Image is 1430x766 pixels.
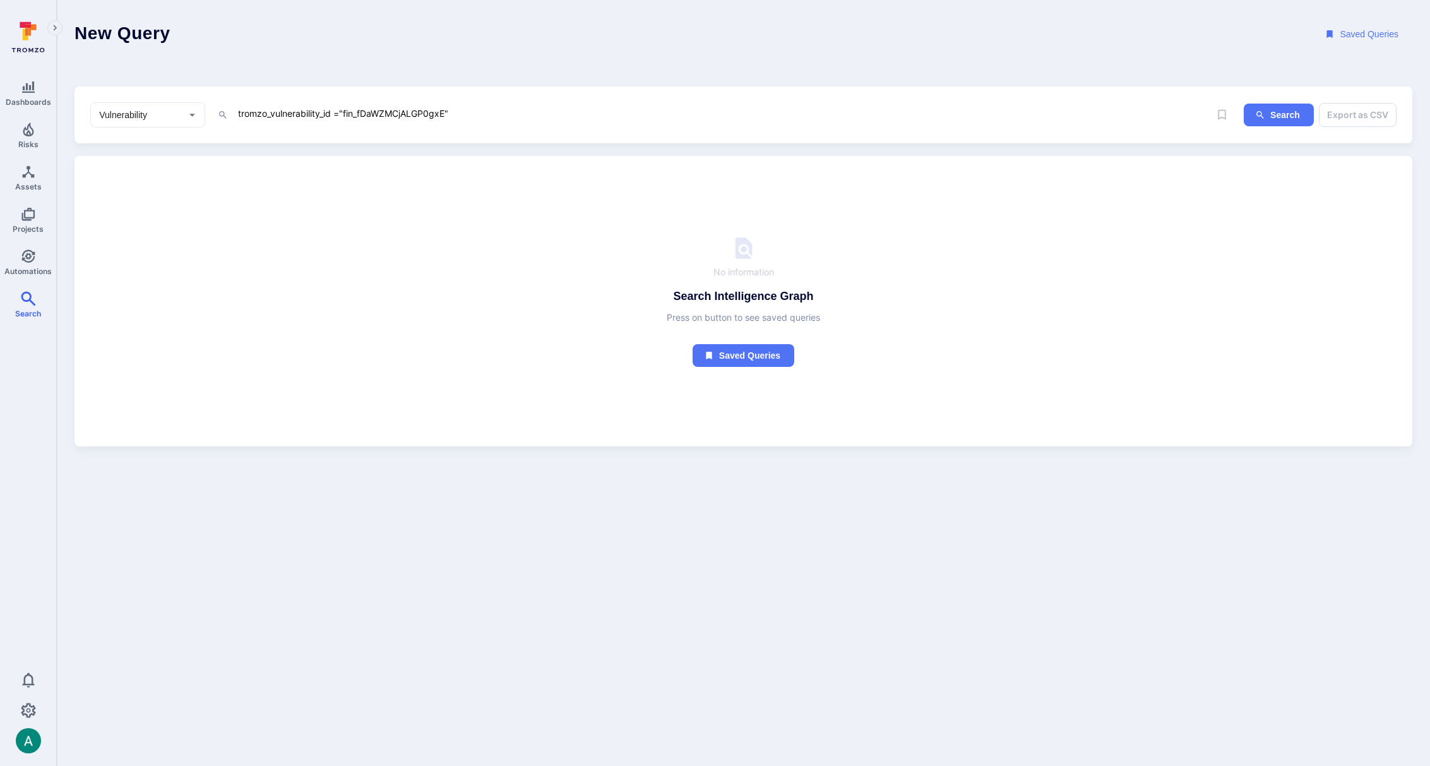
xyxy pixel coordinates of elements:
[13,224,44,234] span: Projects
[667,311,820,324] span: Press on button to see saved queries
[47,20,63,35] button: Expand navigation menu
[1319,103,1397,127] button: Export as CSV
[673,289,813,304] h4: Search Intelligence Graph
[1313,23,1412,46] button: Saved Queries
[18,140,39,149] span: Risks
[184,107,200,123] button: Open
[15,182,42,191] span: Assets
[693,344,794,368] button: Saved queries
[15,309,41,318] span: Search
[16,728,41,753] img: ACg8ocLSa5mPYBaXNx3eFu_EmspyJX0laNWN7cXOFirfQ7srZveEpg=s96-c
[4,266,52,276] span: Automations
[237,105,1135,121] textarea: Intelligence Graph search area
[1244,104,1314,127] button: ig-search
[74,23,170,46] h1: New Query
[693,324,794,368] a: Saved queries
[1210,103,1234,126] span: Save query
[16,728,41,753] div: Arjan Dehar
[51,23,59,33] i: Expand navigation menu
[97,109,180,121] input: Select basic entity
[713,266,774,278] span: No information
[6,97,51,107] span: Dashboards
